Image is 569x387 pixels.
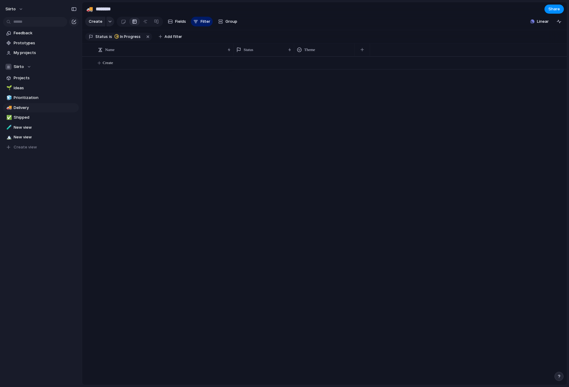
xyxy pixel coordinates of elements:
[3,103,79,112] a: 🚚Delivery
[5,114,12,121] button: ✅
[215,17,240,26] button: Group
[537,19,549,25] span: Linear
[3,62,79,71] button: Siirto
[528,17,551,26] button: Linear
[14,75,77,81] span: Projects
[105,47,115,53] span: Name
[201,19,210,25] span: Filter
[14,105,77,111] span: Delivery
[113,33,144,40] button: In Progress
[3,4,26,14] button: Siirto
[5,95,12,101] button: 🧊
[3,143,79,152] button: Create view
[86,5,93,13] div: 🚚
[3,113,79,122] a: ✅Shipped
[14,144,37,150] span: Create view
[6,104,11,111] div: 🚚
[5,6,16,12] span: Siirto
[14,134,77,140] span: New view
[85,4,95,14] button: 🚚
[544,5,564,14] button: Share
[14,30,77,36] span: Feedback
[5,85,12,91] button: 🌱
[175,19,186,25] span: Fields
[6,134,11,141] div: 🏔️
[165,34,182,39] span: Add filter
[244,47,253,53] span: Status
[3,73,79,83] a: Projects
[14,124,77,131] span: New view
[109,34,112,39] span: is
[5,105,12,111] button: 🚚
[103,60,113,66] span: Create
[3,133,79,142] a: 🏔️New view
[120,34,141,39] span: In Progress
[155,32,186,41] button: Add filter
[89,19,102,25] span: Create
[14,95,77,101] span: Prioritization
[95,34,108,39] span: Status
[6,84,11,91] div: 🌱
[548,6,560,12] span: Share
[14,114,77,121] span: Shipped
[108,33,113,40] button: is
[5,134,12,140] button: 🏔️
[14,85,77,91] span: Ideas
[14,40,77,46] span: Prototypes
[3,83,79,93] a: 🌱Ideas
[304,47,315,53] span: Theme
[225,19,237,25] span: Group
[6,94,11,101] div: 🧊
[3,29,79,38] a: Feedback
[3,123,79,132] a: 🧪New view
[6,124,11,131] div: 🧪
[3,39,79,48] a: Prototypes
[3,93,79,102] a: 🧊Prioritization
[5,124,12,131] button: 🧪
[191,17,213,26] button: Filter
[14,64,24,70] span: Siirto
[165,17,188,26] button: Fields
[14,50,77,56] span: My projects
[3,48,79,57] a: My projects
[6,114,11,121] div: ✅
[85,17,105,26] button: Create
